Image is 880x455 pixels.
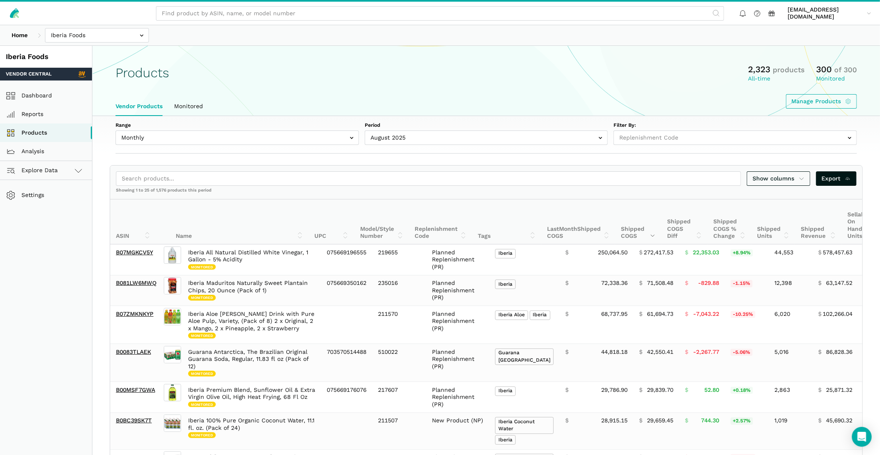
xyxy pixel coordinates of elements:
a: Home [6,28,33,43]
span: -1.15% [731,280,753,287]
span: 272,417.53 [644,249,674,256]
td: 703570514488 [321,344,372,382]
span: Explore Data [9,166,58,175]
input: Monthly [116,130,359,145]
span: 42,550.41 [647,348,674,356]
span: 63,147.52 [826,280,853,287]
span: Export [822,174,851,183]
th: Shipped COGS % Change: activate to sort column ascending [708,199,751,244]
td: 6,020 [769,306,812,344]
td: 12,398 [769,275,812,306]
img: Iberia Aloe Vera Drink with Pure Aloe Pulp, Variety, (Pack of 8) 2 x Original, 2 x Mango, 2 x Pin... [164,308,181,325]
td: 44,553 [769,244,812,275]
span: $ [685,280,689,287]
td: 510022 [372,344,426,382]
span: 61,694.73 [647,310,674,318]
span: $ [685,310,689,318]
span: $ [818,348,821,356]
span: $ [565,249,569,256]
span: of 300 [834,66,857,74]
span: $ [565,310,569,318]
span: $ [639,280,642,287]
label: Period [365,122,608,129]
span: Monitored [188,402,216,408]
div: Monitored [816,75,857,83]
td: 5,016 [769,344,812,382]
span: Monitored [188,333,216,339]
div: Open Intercom Messenger [852,427,872,447]
div: All-time [748,75,805,83]
span: 102,266.04 [823,310,853,318]
input: Find product by ASIN, name, or model number [156,6,724,21]
span: 68,737.95 [601,310,628,318]
span: -829.88 [698,280,719,287]
span: 300 [816,64,832,74]
span: Monitored [188,432,216,438]
th: Shipped Units: activate to sort column ascending [751,199,795,244]
span: $ [639,249,642,256]
span: Iberia [495,280,516,289]
th: Replenishment Code: activate to sort column ascending [409,199,472,244]
label: Filter By: [613,122,857,129]
input: Search products... [116,171,741,186]
a: [EMAIL_ADDRESS][DOMAIN_NAME] [785,5,874,22]
span: Vendor Central [6,71,52,78]
span: Monitored [188,295,216,301]
span: Iberia Coconut Water [495,417,554,434]
span: +8.94% [731,249,753,257]
a: B07ZMKNKYP [116,310,153,317]
label: Range [116,122,359,129]
th: Last Shipped COGS: activate to sort column ascending [541,199,615,244]
span: 2,323 [748,64,770,74]
div: Iberia Foods [6,52,86,62]
img: Iberia Premium Blend, Sunflower Oil & Extra Virgin Olive Oil, High Heat Frying, 68 Fl Oz [164,384,181,401]
td: 219655 [372,244,426,275]
td: New Product (NP) [426,412,489,449]
span: $ [639,348,642,356]
span: $ [685,417,689,424]
span: 86,828.36 [826,348,853,356]
th: Model/Style Number: activate to sort column ascending [354,199,409,244]
span: $ [565,417,569,424]
span: 29,659.45 [647,417,674,424]
span: $ [685,348,689,356]
span: 29,786.90 [601,386,628,394]
span: $ [565,386,569,394]
td: 217607 [372,382,426,413]
th: Name: activate to sort column ascending [170,199,309,244]
span: $ [818,280,821,287]
span: +2.57% [731,417,753,425]
span: 45,690.32 [826,417,853,424]
span: Guarana [GEOGRAPHIC_DATA] [495,348,554,365]
a: Monitored [168,97,209,116]
th: Shipped COGS Diff: activate to sort column ascending [661,199,708,244]
span: $ [818,310,821,318]
span: $ [818,417,821,424]
a: Export [816,171,857,186]
span: 25,871.32 [826,386,853,394]
span: Iberia [495,386,516,396]
th: Shipped Revenue: activate to sort column ascending [795,199,842,244]
td: Iberia 100% Pure Organic Coconut Water, 11.1 fl. oz. (Pack of 24) [182,412,321,449]
td: 075669176076 [321,382,372,413]
td: Iberia Aloe [PERSON_NAME] Drink with Pure Aloe Pulp, Variety, (Pack of 8) 2 x Original, 2 x Mango... [182,306,321,344]
h1: Products [116,66,169,80]
a: B07MGKCV5Y [116,249,153,256]
td: Planned Replenishment (PR) [426,344,489,382]
span: $ [685,386,689,394]
img: Iberia 100% Pure Organic Coconut Water, 11.1 fl. oz. (Pack of 24) [164,415,181,432]
input: Iberia Foods [45,28,149,43]
span: Monitored [188,371,216,377]
th: ASIN: activate to sort column ascending [110,199,156,244]
th: Shipped COGS: activate to sort column ascending [615,199,661,244]
span: $ [565,280,569,287]
span: Show columns [753,174,805,183]
span: $ [639,310,642,318]
td: Guarana Antarctica, The Brazilian Original Guarana Soda, Regular, 11.83 fl oz (Pack of 12) [182,344,321,382]
span: $ [639,417,642,424]
span: Month [559,225,577,232]
span: 744.30 [701,417,719,424]
a: Vendor Products [110,97,168,116]
span: [EMAIL_ADDRESS][DOMAIN_NAME] [788,6,864,21]
span: Monitored [188,264,216,270]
